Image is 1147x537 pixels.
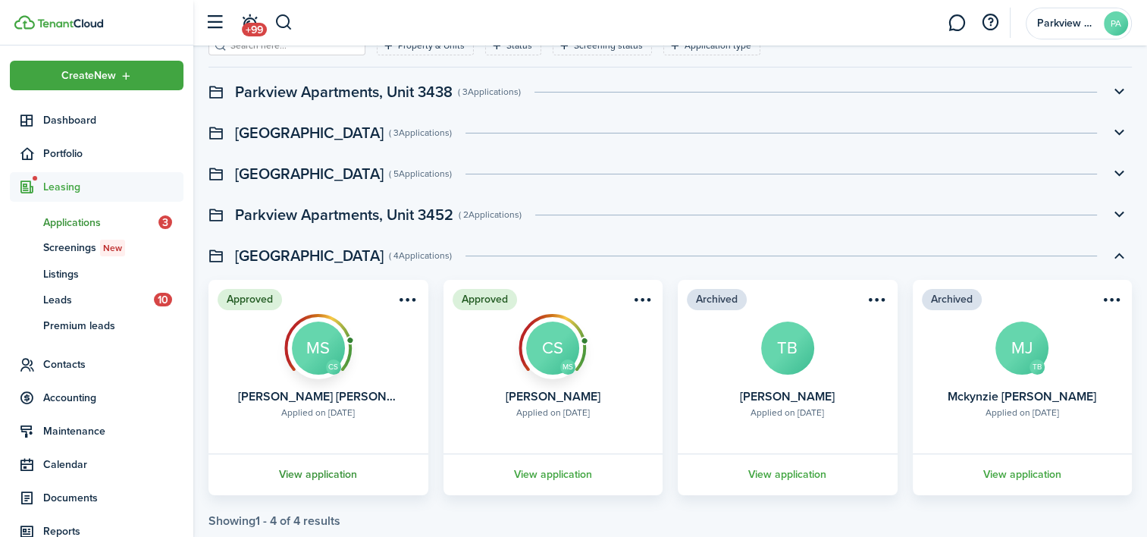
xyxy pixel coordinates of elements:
img: TenantCloud [37,19,103,28]
span: Portfolio [43,146,183,162]
img: Screening [519,314,587,371]
card-title: Mckynzie [PERSON_NAME] [948,390,1096,404]
swimlane-subtitle: ( 3 Applications ) [458,85,521,99]
filter-tag: Open filter [553,36,652,55]
span: Leasing [43,179,183,195]
swimlane-title: [GEOGRAPHIC_DATA] [235,121,384,144]
a: View application [910,454,1135,495]
button: Open menu [1098,292,1123,312]
div: Applied on [DATE] [281,406,355,419]
a: Applications3 [10,209,183,235]
span: Screenings [43,240,183,256]
a: View application [675,454,900,495]
button: Toggle accordion [1106,243,1132,268]
card-title: [PERSON_NAME] [PERSON_NAME] [238,390,399,404]
span: Accounting [43,390,183,406]
span: Documents [43,490,183,506]
span: 10 [154,293,172,306]
swimlane-subtitle: ( 5 Applications ) [389,167,452,181]
avatar-text: PA [1104,11,1128,36]
filter-tag-label: Status [506,39,532,52]
swimlane-subtitle: ( 4 Applications ) [389,249,452,262]
div: Showing results [208,514,340,528]
span: +99 [242,23,267,36]
button: Toggle accordion [1106,202,1132,228]
status: Archived [922,289,982,310]
span: Maintenance [43,423,183,439]
filter-tag-label: Application type [685,39,751,52]
span: Listings [43,266,183,282]
status: Approved [453,289,517,310]
span: Calendar [43,457,183,473]
img: TenantCloud [14,15,35,30]
button: Open menu [395,292,419,312]
button: Open menu [10,61,183,90]
button: Open menu [629,292,653,312]
a: View application [441,454,666,495]
span: Premium leads [43,318,183,334]
a: Notifications [235,4,264,42]
button: Toggle accordion [1106,161,1132,187]
span: Leads [43,292,154,308]
input: Search here... [227,39,360,53]
span: Create New [61,71,116,81]
application-list-swimlane-item: Toggle accordion [208,280,1132,528]
button: Open sidebar [200,8,229,37]
button: Toggle accordion [1106,79,1132,105]
card-title: [PERSON_NAME] [506,390,600,404]
a: Leads10 [10,287,183,312]
div: Applied on [DATE] [751,406,824,419]
swimlane-title: Parkview Apartments, Unit 3438 [235,80,453,103]
img: Screening [284,314,353,371]
swimlane-subtitle: ( 3 Applications ) [389,126,452,140]
swimlane-title: Parkview Apartments, Unit 3452 [235,203,453,226]
a: Premium leads [10,312,183,338]
pagination-page-total: 1 - 4 of 4 [255,512,300,529]
span: 3 [158,215,172,229]
status: Archived [687,289,747,310]
swimlane-title: [GEOGRAPHIC_DATA] [235,162,384,185]
a: View application [206,454,431,495]
filter-tag-label: Property & Units [398,39,465,52]
span: Contacts [43,356,183,372]
filter-tag-label: Screening status [574,39,643,52]
button: Open resource center [977,10,1003,36]
button: Toggle accordion [1106,120,1132,146]
avatar-text: TB [761,322,814,375]
avatar-text: TB [1029,360,1045,375]
filter-tag: Open filter [377,36,474,55]
swimlane-title: [GEOGRAPHIC_DATA] [235,244,384,267]
span: Applications [43,215,158,231]
card-title: [PERSON_NAME] [740,390,835,404]
a: Dashboard [10,105,183,135]
button: Open menu [864,292,888,312]
a: Messaging [942,4,971,42]
swimlane-subtitle: ( 2 Applications ) [459,208,522,221]
avatar-text: MJ [995,322,1048,375]
a: ScreeningsNew [10,235,183,261]
span: Dashboard [43,112,183,128]
filter-tag: Open filter [663,36,760,55]
div: Applied on [DATE] [516,406,590,419]
div: Applied on [DATE] [986,406,1059,419]
button: Search [274,10,293,36]
a: Listings [10,261,183,287]
span: Parkview Apartments [1037,18,1098,29]
filter-tag: Open filter [485,36,541,55]
span: New [103,241,122,255]
status: Approved [218,289,282,310]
